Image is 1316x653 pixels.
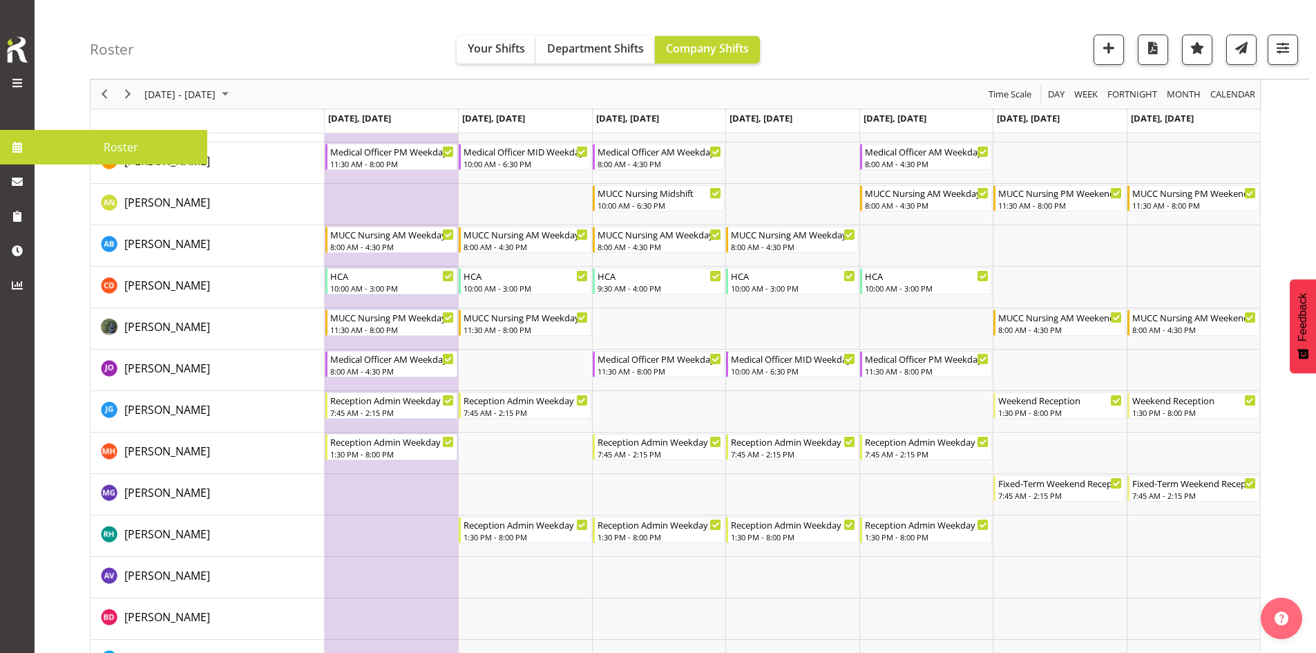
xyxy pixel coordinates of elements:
[1132,310,1256,324] div: MUCC Nursing AM Weekends
[1208,86,1258,103] button: Month
[731,518,855,531] div: Reception Admin Weekday PM
[998,310,1122,324] div: MUCC Nursing AM Weekends
[124,194,210,211] a: [PERSON_NAME]
[1047,86,1066,103] span: Day
[865,352,989,366] div: Medical Officer PM Weekday
[986,86,1034,103] button: Time Scale
[1182,35,1212,65] button: Highlight an important date within the roster.
[124,401,210,418] a: [PERSON_NAME]
[865,448,989,460] div: 7:45 AM - 2:15 PM
[598,144,721,158] div: Medical Officer AM Weekday
[593,351,725,377] div: Jenny O'Donnell"s event - Medical Officer PM Weekday Begin From Wednesday, September 24, 2025 at ...
[124,609,210,625] a: [PERSON_NAME]
[325,310,457,336] div: Gloria Varghese"s event - MUCC Nursing PM Weekday Begin From Monday, September 22, 2025 at 11:30:...
[325,392,457,419] div: Josephine Godinez"s event - Reception Admin Weekday AM Begin From Monday, September 22, 2025 at 7...
[90,184,325,225] td: Alysia Newman-Woods resource
[731,435,855,448] div: Reception Admin Weekday AM
[124,195,210,210] span: [PERSON_NAME]
[124,568,210,583] span: [PERSON_NAME]
[865,269,989,283] div: HCA
[731,283,855,294] div: 10:00 AM - 3:00 PM
[124,361,210,376] span: [PERSON_NAME]
[731,227,855,241] div: MUCC Nursing AM Weekday
[865,186,989,200] div: MUCC Nursing AM Weekday
[598,269,721,283] div: HCA
[865,144,989,158] div: Medical Officer AM Weekday
[731,241,855,252] div: 8:00 AM - 4:30 PM
[1132,324,1256,335] div: 8:00 AM - 4:30 PM
[726,227,858,253] div: Andrew Brooks"s event - MUCC Nursing AM Weekday Begin From Thursday, September 25, 2025 at 8:00:0...
[1046,86,1067,103] button: Timeline Day
[124,319,210,335] a: [PERSON_NAME]
[124,567,210,584] a: [PERSON_NAME]
[464,269,587,283] div: HCA
[1132,186,1256,200] div: MUCC Nursing PM Weekends
[726,434,858,460] div: Margret Hall"s event - Reception Admin Weekday AM Begin From Thursday, September 25, 2025 at 7:45...
[998,407,1122,418] div: 1:30 PM - 8:00 PM
[457,36,536,64] button: Your Shifts
[1165,86,1202,103] span: Month
[865,283,989,294] div: 10:00 AM - 3:00 PM
[330,448,454,460] div: 1:30 PM - 8:00 PM
[464,324,587,335] div: 11:30 AM - 8:00 PM
[124,277,210,294] a: [PERSON_NAME]
[124,484,210,501] a: [PERSON_NAME]
[1290,279,1316,373] button: Feedback - Show survey
[330,269,454,283] div: HCA
[993,392,1125,419] div: Josephine Godinez"s event - Weekend Reception Begin From Saturday, September 27, 2025 at 1:30:00 ...
[655,36,760,64] button: Company Shifts
[330,324,454,335] div: 11:30 AM - 8:00 PM
[330,393,454,407] div: Reception Admin Weekday AM
[90,598,325,640] td: Beata Danielek resource
[119,86,137,103] button: Next
[596,112,659,124] span: [DATE], [DATE]
[593,144,725,170] div: Alexandra Madigan"s event - Medical Officer AM Weekday Begin From Wednesday, September 24, 2025 a...
[330,407,454,418] div: 7:45 AM - 2:15 PM
[666,41,749,56] span: Company Shifts
[3,35,31,65] img: Rosterit icon logo
[124,526,210,542] a: [PERSON_NAME]
[993,475,1125,502] div: Megan Gander"s event - Fixed-Term Weekend Reception Begin From Saturday, September 27, 2025 at 7:...
[598,200,721,211] div: 10:00 AM - 6:30 PM
[593,434,725,460] div: Margret Hall"s event - Reception Admin Weekday AM Begin From Wednesday, September 24, 2025 at 7:4...
[598,531,721,542] div: 1:30 PM - 8:00 PM
[598,518,721,531] div: Reception Admin Weekday PM
[593,227,725,253] div: Andrew Brooks"s event - MUCC Nursing AM Weekday Begin From Wednesday, September 24, 2025 at 8:00:...
[464,283,587,294] div: 10:00 AM - 3:00 PM
[1275,612,1288,625] img: help-xxl-2.png
[124,319,210,334] span: [PERSON_NAME]
[330,283,454,294] div: 10:00 AM - 3:00 PM
[593,185,725,211] div: Alysia Newman-Woods"s event - MUCC Nursing Midshift Begin From Wednesday, September 24, 2025 at 1...
[729,112,792,124] span: [DATE], [DATE]
[124,360,210,377] a: [PERSON_NAME]
[464,227,587,241] div: MUCC Nursing AM Weekday
[1132,200,1256,211] div: 11:30 AM - 8:00 PM
[865,158,989,169] div: 8:00 AM - 4:30 PM
[464,393,587,407] div: Reception Admin Weekday AM
[459,144,591,170] div: Alexandra Madigan"s event - Medical Officer MID Weekday Begin From Tuesday, September 23, 2025 at...
[536,36,655,64] button: Department Shifts
[598,227,721,241] div: MUCC Nursing AM Weekday
[116,79,140,108] div: Next
[998,393,1122,407] div: Weekend Reception
[864,112,926,124] span: [DATE], [DATE]
[90,433,325,474] td: Margret Hall resource
[593,268,725,294] div: Cordelia Davies"s event - HCA Begin From Wednesday, September 24, 2025 at 9:30:00 AM GMT+12:00 En...
[328,112,391,124] span: [DATE], [DATE]
[726,517,858,543] div: Rochelle Harris"s event - Reception Admin Weekday PM Begin From Thursday, September 25, 2025 at 1...
[464,407,587,418] div: 7:45 AM - 2:15 PM
[860,351,992,377] div: Jenny O'Donnell"s event - Medical Officer PM Weekday Begin From Friday, September 26, 2025 at 11:...
[90,557,325,598] td: Amber Venning-Slater resource
[124,527,210,542] span: [PERSON_NAME]
[860,144,992,170] div: Alexandra Madigan"s event - Medical Officer AM Weekday Begin From Friday, September 26, 2025 at 8...
[90,515,325,557] td: Rochelle Harris resource
[1138,35,1168,65] button: Download a PDF of the roster according to the set date range.
[998,186,1122,200] div: MUCC Nursing PM Weekends
[90,142,325,184] td: Alexandra Madigan resource
[95,86,114,103] button: Previous
[1127,310,1259,336] div: Gloria Varghese"s event - MUCC Nursing AM Weekends Begin From Sunday, September 28, 2025 at 8:00:...
[1132,407,1256,418] div: 1:30 PM - 8:00 PM
[1073,86,1099,103] span: Week
[726,268,858,294] div: Cordelia Davies"s event - HCA Begin From Thursday, September 25, 2025 at 10:00:00 AM GMT+12:00 En...
[330,352,454,366] div: Medical Officer AM Weekday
